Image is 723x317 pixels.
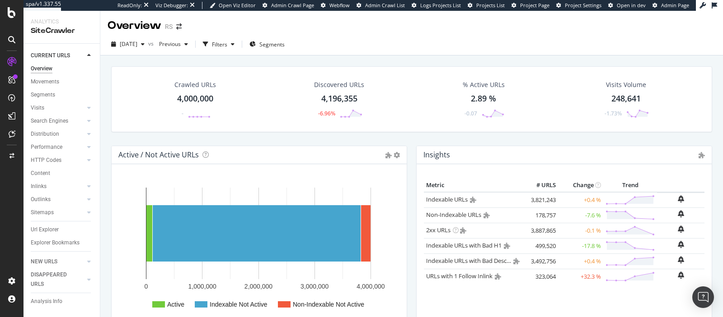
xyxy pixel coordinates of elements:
td: -7.6 % [558,207,603,223]
a: Indexable URLs [426,195,468,203]
text: Indexable Not Active [210,301,268,308]
div: bell-plus [678,241,684,248]
text: 4,000,000 [357,283,385,290]
a: Webflow [321,2,350,9]
div: Performance [31,142,62,152]
text: 0 [145,283,148,290]
i: Admin [460,227,466,234]
text: Active [167,301,184,308]
i: Admin [385,152,392,158]
div: RS [165,22,173,31]
a: Logs Projects List [412,2,461,9]
a: Inlinks [31,182,85,191]
div: Viz Debugger: [155,2,188,9]
span: Project Page [520,2,549,9]
td: +0.4 % [558,253,603,269]
td: +0.4 % [558,192,603,208]
th: Metric [424,179,522,192]
a: Movements [31,77,94,87]
span: Webflow [329,2,350,9]
a: DISAPPEARED URLS [31,270,85,289]
span: vs [148,40,155,47]
span: Open Viz Editor [219,2,256,9]
text: Non-Indexable Not Active [293,301,364,308]
div: Search Engines [31,116,68,126]
div: Inlinks [31,182,47,191]
div: Segments [31,90,55,100]
th: Trend [603,179,657,192]
div: -6.96% [318,110,335,117]
div: 4,196,355 [321,93,357,105]
a: Segments [31,90,94,100]
a: Content [31,169,94,178]
span: Open in dev [617,2,646,9]
span: Admin Crawl Page [271,2,314,9]
div: Explorer Bookmarks [31,238,80,248]
text: 3,000,000 [300,283,329,290]
td: 3,887,865 [522,223,558,238]
div: Analytics [31,18,93,26]
div: ReadOnly: [117,2,142,9]
text: 1,000,000 [188,283,216,290]
div: Url Explorer [31,225,59,234]
div: CURRENT URLS [31,51,70,60]
button: Segments [246,37,288,51]
a: Admin Page [653,2,689,9]
div: -0.07 [465,110,477,117]
div: Open Intercom Messenger [692,286,714,308]
button: [DATE] [108,37,148,51]
div: Overview [108,18,161,33]
div: Content [31,169,50,178]
div: Outlinks [31,195,51,204]
div: Sitemaps [31,208,54,217]
a: Outlinks [31,195,85,204]
div: NEW URLS [31,257,57,266]
div: Movements [31,77,59,87]
div: bell-plus [678,225,684,233]
a: Sitemaps [31,208,85,217]
div: Visits [31,103,44,113]
a: NEW URLS [31,257,85,266]
div: Analysis Info [31,297,62,306]
a: Explorer Bookmarks [31,238,94,248]
td: 3,492,756 [522,253,558,269]
i: Admin [699,152,705,158]
a: URLs with 1 Follow Inlink [426,272,493,280]
a: Project Page [512,2,549,9]
div: bell-plus [678,271,684,279]
a: Non-Indexable URLs [426,211,481,219]
a: Analysis Info [31,297,94,306]
a: Open Viz Editor [210,2,256,9]
td: 499,520 [522,238,558,253]
a: Url Explorer [31,225,94,234]
a: Admin Crawl Page [263,2,314,9]
a: 2xx URLs [426,226,451,234]
a: Indexable URLs with Bad H1 [426,241,502,249]
div: Filters [212,41,227,48]
a: Visits [31,103,85,113]
th: # URLS [522,179,558,192]
span: Admin Crawl List [365,2,405,9]
a: CURRENT URLS [31,51,85,60]
div: Discovered URLs [314,80,364,89]
button: Filters [199,37,238,51]
a: Overview [31,64,94,74]
a: Admin Crawl List [357,2,405,9]
div: 4,000,000 [177,93,213,105]
i: Admin [504,243,510,249]
a: Indexable URLs with Bad Description [426,257,525,265]
div: 2.89 % [471,93,496,105]
td: -17.8 % [558,238,603,253]
h4: Active / Not Active URLs [118,149,199,161]
div: 248,641 [611,93,641,105]
div: Crawled URLs [174,80,216,89]
div: DISAPPEARED URLS [31,270,76,289]
div: Distribution [31,129,59,139]
td: -0.1 % [558,223,603,238]
div: SiteCrawler [31,26,93,36]
th: Change [558,179,603,192]
div: Visits Volume [606,80,646,89]
a: Open in dev [608,2,646,9]
a: Project Settings [556,2,601,9]
i: Admin [513,258,520,264]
